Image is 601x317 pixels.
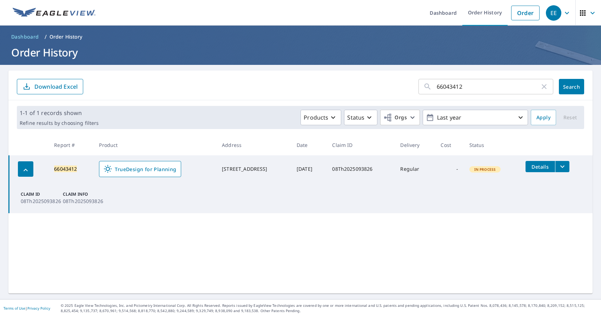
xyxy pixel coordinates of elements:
[326,155,395,183] td: 08Th2025093826
[559,79,584,94] button: Search
[304,113,328,122] p: Products
[4,306,50,310] p: |
[344,110,377,125] button: Status
[49,33,82,40] p: Order History
[555,161,569,172] button: filesDropdownBtn-66043412
[13,8,95,18] img: EV Logo
[11,33,39,40] span: Dashboard
[61,303,597,313] p: © 2025 Eagle View Technologies, Inc. and Pictometry International Corp. All Rights Reserved. Repo...
[395,155,435,183] td: Regular
[437,77,540,96] input: Address, Report #, Claim ID, etc.
[99,161,181,177] a: TrueDesign for Planning
[216,135,291,155] th: Address
[8,31,593,42] nav: breadcrumb
[54,166,77,172] mark: 66043412
[48,135,93,155] th: Report #
[27,306,50,311] a: Privacy Policy
[21,197,60,205] p: 08Th2025093826
[464,135,520,155] th: Status
[380,110,420,125] button: Orgs
[395,135,435,155] th: Delivery
[326,135,395,155] th: Claim ID
[45,33,47,41] li: /
[21,191,60,197] p: Claim ID
[34,83,78,90] p: Download Excel
[564,83,579,90] span: Search
[8,45,593,60] h1: Order History
[434,112,516,124] p: Last year
[536,113,550,122] span: Apply
[20,120,99,126] p: Refine results by choosing filters
[291,155,326,183] td: [DATE]
[4,306,25,311] a: Terms of Use
[347,113,364,122] p: Status
[8,31,42,42] a: Dashboard
[93,135,216,155] th: Product
[104,165,176,173] span: TrueDesign for Planning
[63,197,102,205] p: 08Th2025093826
[222,166,285,173] div: [STREET_ADDRESS]
[511,6,540,20] a: Order
[435,155,463,183] td: -
[291,135,326,155] th: Date
[423,110,528,125] button: Last year
[526,161,555,172] button: detailsBtn-66043412
[300,110,341,125] button: Products
[530,163,551,170] span: Details
[63,191,102,197] p: Claim Info
[546,5,561,21] div: EE
[531,110,556,125] button: Apply
[470,167,500,172] span: In Process
[20,109,99,117] p: 1-1 of 1 records shown
[435,135,463,155] th: Cost
[17,79,83,94] button: Download Excel
[383,113,407,122] span: Orgs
